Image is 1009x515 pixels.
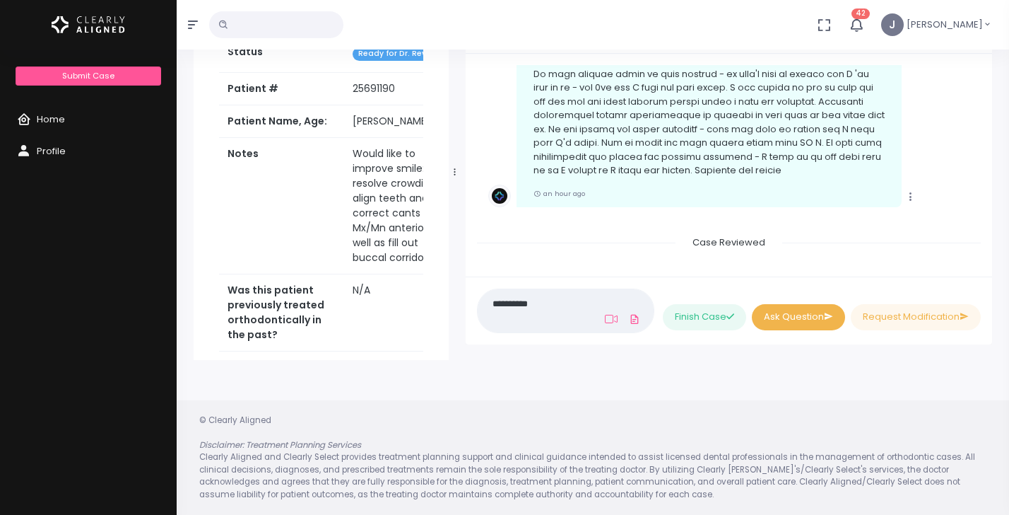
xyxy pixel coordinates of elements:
a: Submit Case [16,66,160,86]
span: 42 [851,8,870,19]
button: Ask Question [752,304,845,330]
div: © Clearly Aligned Clearly Aligned and Clearly Select provides treatment planning support and clin... [185,415,1001,502]
td: No [344,352,459,444]
td: [PERSON_NAME], 51 [344,105,459,138]
td: N/A [344,274,459,352]
span: [PERSON_NAME] [907,18,983,32]
th: Status [219,36,344,72]
th: Patient Name, Age: [219,105,344,138]
img: Logo Horizontal [52,10,125,40]
span: J [881,13,904,36]
button: Request Modification [851,304,981,330]
th: Are you planning any restorative/esthetic treatment? If yes, what are you planning? [219,352,344,444]
button: Finish Case [663,304,746,330]
em: Disclaimer: Treatment Planning Services [199,439,361,451]
span: Submit Case [62,70,114,81]
th: Was this patient previously treated orthodontically in the past? [219,274,344,352]
a: Add Loom Video [602,313,620,325]
small: an hour ago [533,189,585,198]
th: Notes [219,138,344,274]
span: Home [37,112,65,126]
span: Ready for Dr. Review [353,47,445,61]
span: Profile [37,144,66,158]
a: Add Files [626,306,643,332]
td: Would like to improve smile: resolve crowding, align teeth and correct cants Mx/Mn anterior, as w... [344,138,459,274]
th: Patient # [219,72,344,105]
td: 25691190 [344,73,459,105]
span: Case Reviewed [675,231,782,253]
div: scrollable content [477,65,981,264]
